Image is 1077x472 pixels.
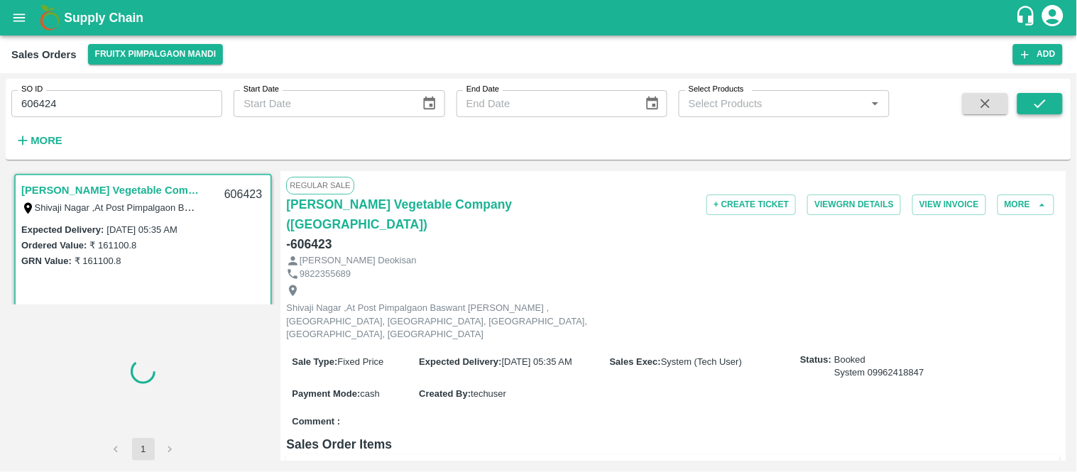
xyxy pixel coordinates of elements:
[31,135,62,146] strong: More
[286,194,544,234] a: [PERSON_NAME] Vegetable Company ([GEOGRAPHIC_DATA])
[834,366,924,380] div: System 09962418847
[661,356,742,367] span: System (Tech User)
[466,84,499,95] label: End Date
[21,256,72,266] label: GRN Value:
[292,356,337,367] label: Sale Type :
[807,194,901,215] button: ViewGRN Details
[286,234,332,254] h6: - 606423
[35,202,801,213] label: Shivaji Nagar ,At Post Pimpalgaon Baswant [PERSON_NAME] , [GEOGRAPHIC_DATA], [GEOGRAPHIC_DATA], [...
[286,177,354,194] span: Regular Sale
[11,90,222,117] input: Enter SO ID
[132,438,155,461] button: page 1
[800,353,831,367] label: Status:
[234,90,410,117] input: Start Date
[639,90,666,117] button: Choose date
[834,353,924,380] span: Booked
[360,388,379,399] span: cash
[106,224,177,235] label: [DATE] 05:35 AM
[21,84,43,95] label: SO ID
[11,128,66,153] button: More
[216,178,270,212] div: 606423
[11,45,77,64] div: Sales Orders
[912,194,986,215] button: View Invoice
[419,356,501,367] label: Expected Delivery :
[35,4,64,32] img: logo
[502,356,572,367] span: [DATE] 05:35 AM
[64,11,143,25] b: Supply Chain
[64,8,1015,28] a: Supply Chain
[610,356,661,367] label: Sales Exec :
[683,94,862,113] input: Select Products
[286,302,606,341] p: Shivaji Nagar ,At Post Pimpalgaon Baswant [PERSON_NAME] , [GEOGRAPHIC_DATA], [GEOGRAPHIC_DATA], [...
[706,194,796,215] button: + Create Ticket
[1013,44,1063,65] button: Add
[3,1,35,34] button: open drawer
[1015,5,1040,31] div: customer-support
[88,44,224,65] button: Select DC
[244,84,279,95] label: Start Date
[419,388,471,399] label: Created By :
[21,240,87,251] label: Ordered Value:
[300,254,417,268] p: [PERSON_NAME] Deokisan
[866,94,885,113] button: Open
[292,388,360,399] label: Payment Mode :
[1040,3,1066,33] div: account of current user
[75,256,121,266] label: ₹ 161100.8
[292,415,340,429] label: Comment :
[21,181,199,199] a: [PERSON_NAME] Vegetable Company ([GEOGRAPHIC_DATA])
[337,356,383,367] span: Fixed Price
[103,438,184,461] nav: pagination navigation
[300,268,351,281] p: 9822355689
[286,434,1060,454] h6: Sales Order Items
[997,194,1054,215] button: More
[471,388,506,399] span: techuser
[89,240,136,251] label: ₹ 161100.8
[689,84,744,95] label: Select Products
[416,90,443,117] button: Choose date
[457,90,633,117] input: End Date
[21,224,104,235] label: Expected Delivery :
